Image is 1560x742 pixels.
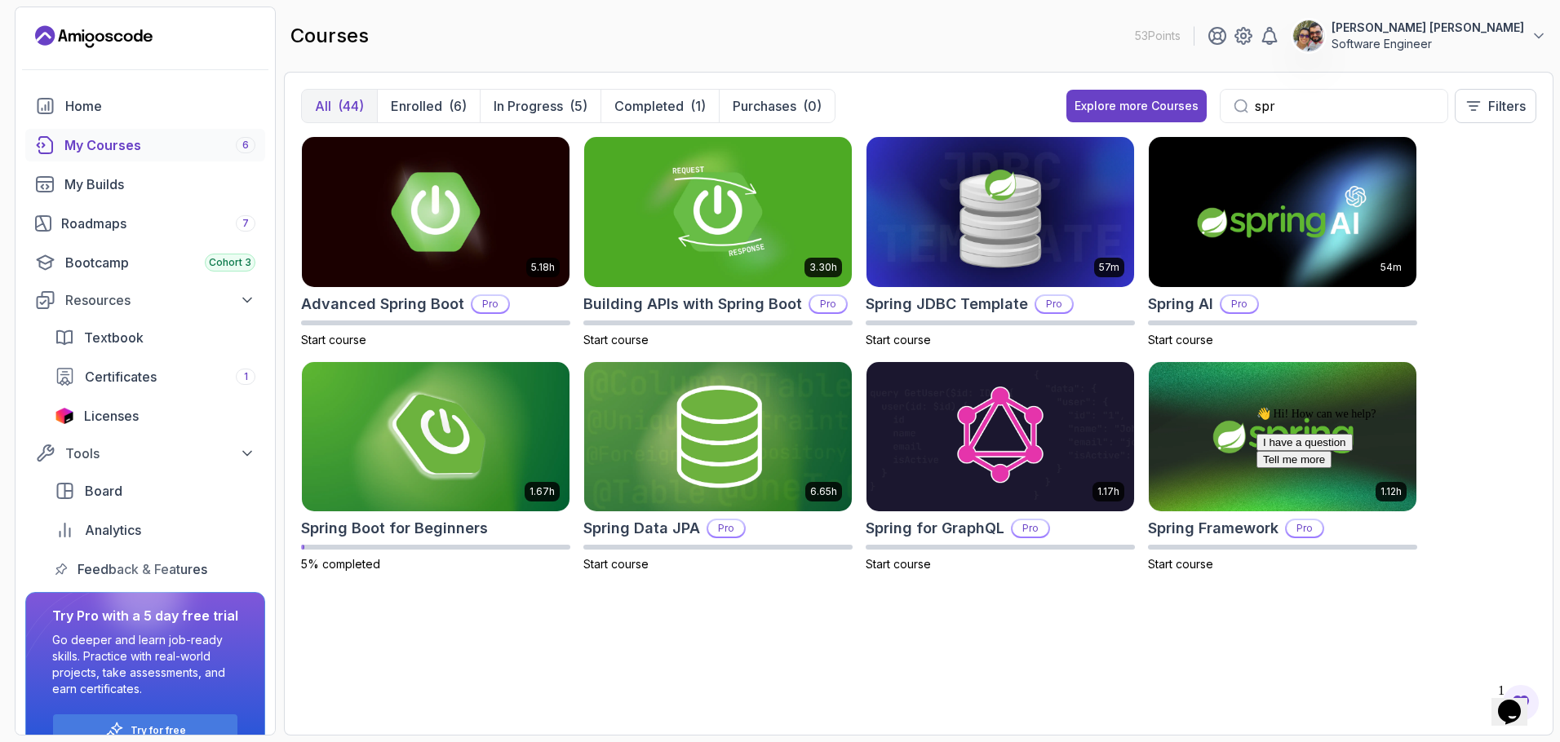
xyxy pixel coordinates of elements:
span: Start course [583,557,649,571]
iframe: chat widget [1491,677,1544,726]
img: Building APIs with Spring Boot card [584,137,852,287]
a: analytics [45,514,265,546]
span: 6 [242,139,249,152]
img: Spring Boot for Beginners card [302,362,569,512]
p: 6.65h [810,485,837,498]
div: (1) [690,96,706,116]
img: Spring Framework card [1149,362,1416,512]
img: Spring Data JPA card [584,362,852,512]
div: Bootcamp [65,253,255,272]
span: 👋 Hi! How can we help? [7,7,126,20]
div: Resources [65,290,255,310]
a: home [25,90,265,122]
div: My Courses [64,135,255,155]
p: 5.18h [531,261,555,274]
p: Completed [614,96,684,116]
img: jetbrains icon [55,408,74,424]
button: Filters [1455,89,1536,123]
span: Textbook [84,328,144,347]
p: Pro [708,520,744,537]
input: Search... [1255,96,1434,116]
div: (5) [569,96,587,116]
p: 1.67h [530,485,555,498]
h2: Advanced Spring Boot [301,293,464,316]
h2: Building APIs with Spring Boot [583,293,802,316]
p: Filters [1488,96,1526,116]
p: Pro [1013,520,1048,537]
a: bootcamp [25,246,265,279]
div: (44) [338,96,364,116]
p: Pro [472,296,508,312]
div: (0) [803,96,822,116]
button: user profile image[PERSON_NAME] [PERSON_NAME]Software Engineer [1292,20,1547,52]
button: I have a question [7,33,103,51]
p: Pro [810,296,846,312]
p: [PERSON_NAME] [PERSON_NAME] [1332,20,1524,36]
span: Start course [583,333,649,347]
span: Start course [1148,333,1213,347]
p: 1.17h [1097,485,1119,498]
span: Licenses [84,406,139,426]
div: Tools [65,444,255,463]
a: board [45,475,265,507]
span: Analytics [85,520,141,540]
span: Certificates [85,367,157,386]
a: feedback [45,553,265,585]
span: Board [85,481,122,501]
p: All [315,96,331,116]
button: In Progress(5) [480,90,601,122]
span: 1 [244,370,248,383]
h2: courses [290,23,369,49]
div: (6) [449,96,467,116]
span: Start course [866,557,931,571]
button: Completed(1) [601,90,719,122]
span: Start course [1148,557,1213,571]
div: Explore more Courses [1075,98,1199,114]
a: certificates [45,360,265,393]
span: Start course [866,333,931,347]
div: Home [65,96,255,116]
h2: Spring Data JPA [583,517,700,540]
h2: Spring for GraphQL [866,517,1004,540]
h2: Spring JDBC Template [866,293,1028,316]
p: Pro [1036,296,1072,312]
a: Landing page [35,24,153,50]
button: Purchases(0) [719,90,835,122]
p: Purchases [733,96,796,116]
a: textbook [45,321,265,354]
img: Spring for GraphQL card [866,362,1134,512]
button: Explore more Courses [1066,90,1207,122]
p: Pro [1221,296,1257,312]
span: Feedback & Features [78,559,207,579]
span: Start course [301,333,366,347]
div: Roadmaps [61,214,255,233]
span: Cohort 3 [209,256,251,269]
span: 5% completed [301,557,380,571]
button: Tools [25,439,265,468]
p: 54m [1381,261,1402,274]
p: In Progress [494,96,563,116]
h2: Spring Boot for Beginners [301,517,488,540]
a: roadmaps [25,207,265,240]
p: 53 Points [1135,28,1181,44]
h2: Spring AI [1148,293,1213,316]
img: user profile image [1293,20,1324,51]
iframe: chat widget [1250,400,1544,669]
img: Advanced Spring Boot card [302,137,569,287]
p: 57m [1099,261,1119,274]
a: Try for free [131,724,186,737]
a: builds [25,168,265,201]
p: 3.30h [809,261,837,274]
div: My Builds [64,174,255,194]
h2: Spring Framework [1148,517,1279,540]
a: licenses [45,400,265,432]
div: 👋 Hi! How can we help?I have a questionTell me more [7,7,300,68]
span: 7 [242,217,249,230]
p: Go deeper and learn job-ready skills. Practice with real-world projects, take assessments, and ea... [52,632,238,697]
p: Enrolled [391,96,442,116]
button: Resources [25,285,265,315]
img: Spring AI card [1149,137,1416,287]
